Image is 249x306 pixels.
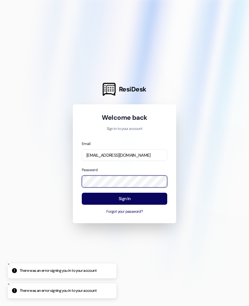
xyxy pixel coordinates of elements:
img: ResiDesk Logo [103,83,116,96]
p: There was an error signing you in to your account [20,268,97,274]
p: There was an error signing you in to your account [20,288,97,294]
button: Sign In [82,193,167,205]
span: ResiDesk [119,85,146,94]
button: Close toast [6,281,12,287]
label: Email [82,141,90,146]
p: Sign in to your account [82,126,167,132]
label: Password [82,167,97,172]
h1: Welcome back [82,113,167,122]
input: name@example.com [82,149,167,161]
button: Close toast [6,261,12,267]
button: Forgot your password? [82,209,167,215]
